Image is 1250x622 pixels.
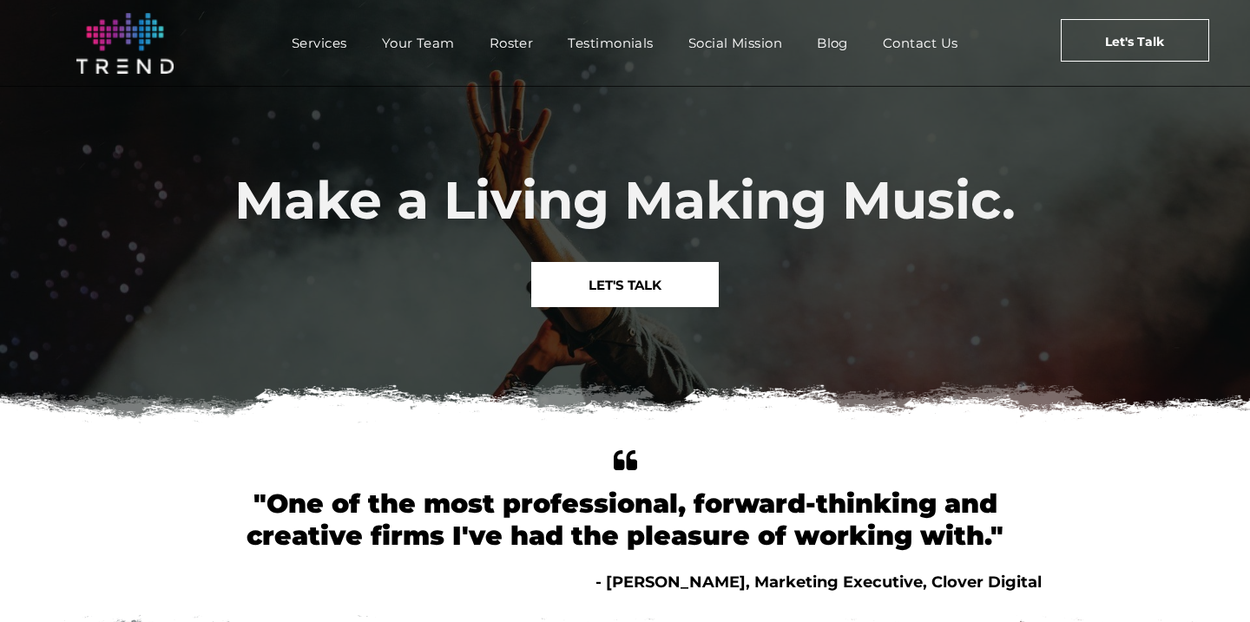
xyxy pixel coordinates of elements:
[550,30,670,56] a: Testimonials
[865,30,976,56] a: Contact Us
[595,573,1042,592] span: - [PERSON_NAME], Marketing Executive, Clover Digital
[799,30,865,56] a: Blog
[671,30,799,56] a: Social Mission
[1105,20,1164,63] span: Let's Talk
[365,30,472,56] a: Your Team
[589,263,661,307] span: LET'S TALK
[234,168,1016,232] span: Make a Living Making Music.
[531,262,719,307] a: LET'S TALK
[1061,19,1209,62] a: Let's Talk
[472,30,551,56] a: Roster
[247,488,1003,552] font: "One of the most professional, forward-thinking and creative firms I've had the pleasure of worki...
[76,13,174,74] img: logo
[274,30,365,56] a: Services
